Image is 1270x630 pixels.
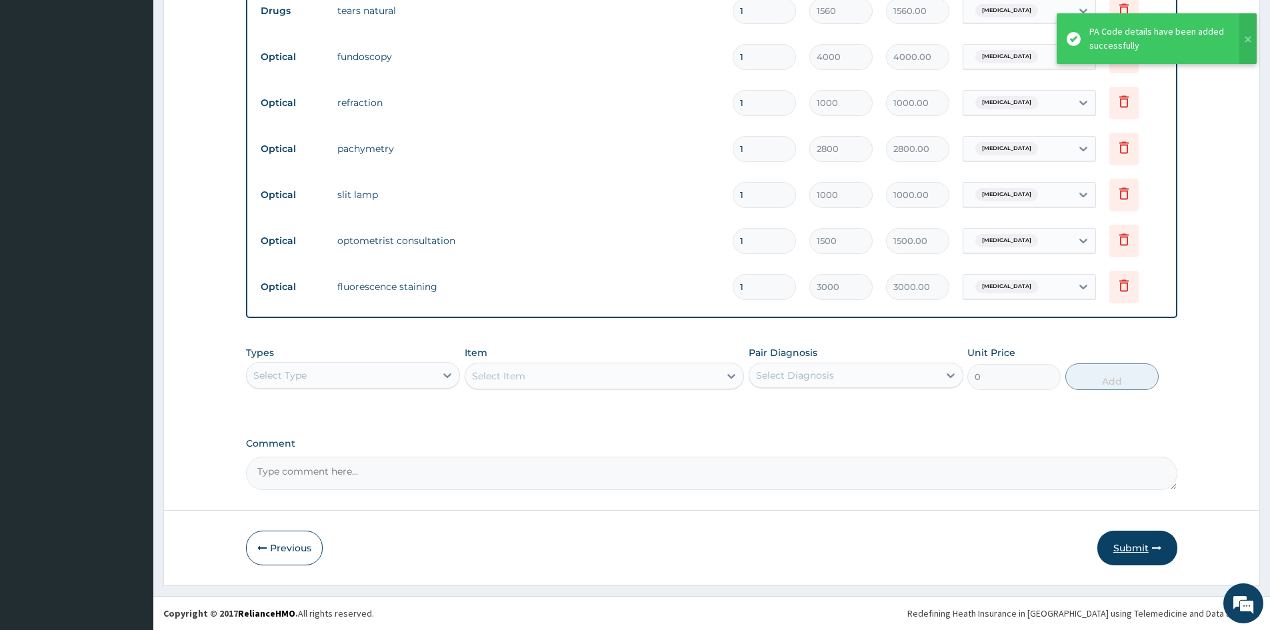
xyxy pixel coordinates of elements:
[254,137,331,161] td: Optical
[975,142,1038,155] span: [MEDICAL_DATA]
[465,346,487,359] label: Item
[254,183,331,207] td: Optical
[238,607,295,619] a: RelianceHMO
[975,280,1038,293] span: [MEDICAL_DATA]
[331,135,726,162] td: pachymetry
[975,50,1038,63] span: [MEDICAL_DATA]
[163,607,298,619] strong: Copyright © 2017 .
[975,234,1038,247] span: [MEDICAL_DATA]
[975,188,1038,201] span: [MEDICAL_DATA]
[331,273,726,300] td: fluorescence staining
[7,364,254,411] textarea: Type your message and hit 'Enter'
[253,369,307,382] div: Select Type
[246,347,274,359] label: Types
[246,531,323,565] button: Previous
[219,7,251,39] div: Minimize live chat window
[331,89,726,116] td: refraction
[153,596,1270,630] footer: All rights reserved.
[69,75,224,92] div: Chat with us now
[1065,363,1159,390] button: Add
[254,229,331,253] td: Optical
[25,67,54,100] img: d_794563401_company_1708531726252_794563401
[254,275,331,299] td: Optical
[967,346,1015,359] label: Unit Price
[331,227,726,254] td: optometrist consultation
[77,168,184,303] span: We're online!
[975,96,1038,109] span: [MEDICAL_DATA]
[246,438,1177,449] label: Comment
[975,4,1038,17] span: [MEDICAL_DATA]
[756,369,834,382] div: Select Diagnosis
[1097,531,1177,565] button: Submit
[1089,25,1227,53] div: PA Code details have been added successfully
[331,181,726,208] td: slit lamp
[749,346,817,359] label: Pair Diagnosis
[254,45,331,69] td: Optical
[254,91,331,115] td: Optical
[331,43,726,70] td: fundoscopy
[907,607,1260,620] div: Redefining Heath Insurance in [GEOGRAPHIC_DATA] using Telemedicine and Data Science!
